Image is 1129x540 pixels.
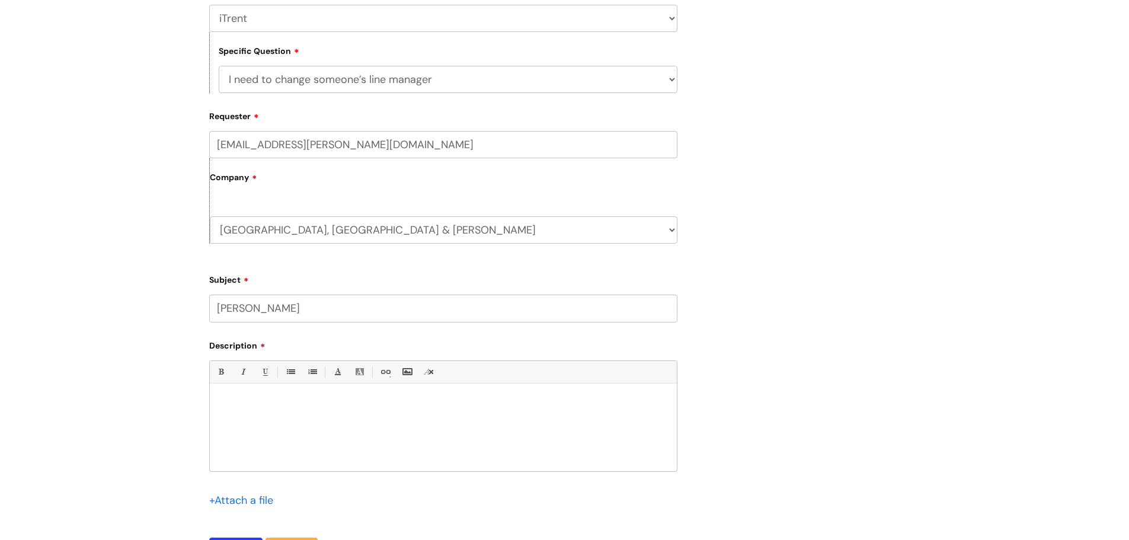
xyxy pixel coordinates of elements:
[421,365,436,379] a: Remove formatting (Ctrl-\)
[209,491,280,510] div: Attach a file
[283,365,298,379] a: • Unordered List (Ctrl-Shift-7)
[213,365,228,379] a: Bold (Ctrl-B)
[305,365,319,379] a: 1. Ordered List (Ctrl-Shift-8)
[209,337,677,351] label: Description
[210,168,677,195] label: Company
[219,44,299,56] label: Specific Question
[399,365,414,379] a: Insert Image...
[352,365,367,379] a: Back Color
[209,131,677,158] input: Email
[209,271,677,285] label: Subject
[330,365,345,379] a: Font Color
[257,365,272,379] a: Underline(Ctrl-U)
[209,107,677,122] label: Requester
[235,365,250,379] a: Italic (Ctrl-I)
[378,365,392,379] a: Link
